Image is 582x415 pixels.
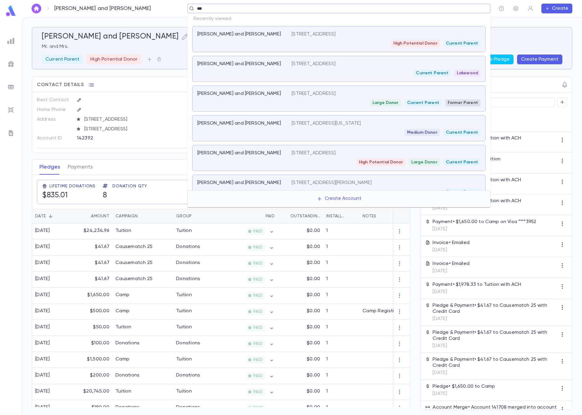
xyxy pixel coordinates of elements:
div: Donations [176,244,200,250]
div: $41.67 [73,239,112,256]
span: PAID [251,309,265,314]
div: Camp [115,308,129,314]
div: Donations [176,340,200,346]
img: logo [5,5,17,17]
p: [DATE] [433,289,521,295]
div: Tuition [176,324,192,330]
div: Donations [176,372,200,378]
p: $0.00 [307,292,320,298]
div: Notes [363,209,376,223]
div: 1 [323,239,360,256]
div: Paid [266,209,275,223]
button: Sort [347,211,356,221]
span: PAID [251,390,265,394]
div: Group [173,209,219,223]
button: Sort [81,211,91,221]
div: 142392 [77,133,183,142]
div: Date [32,209,73,223]
div: Tuition [115,228,131,234]
div: Camp [115,356,129,362]
div: Tuition [176,308,192,314]
div: Campaign [115,209,138,223]
span: Current Parent [443,189,480,194]
p: Recently viewed [187,13,490,24]
h5: $835.01 [42,191,95,200]
div: [DATE] [35,292,50,298]
div: Tuition [115,324,131,330]
span: Lakewood [454,71,480,75]
div: Tuition [115,388,131,394]
p: $0.00 [307,324,320,330]
button: Create Payment [517,55,562,64]
p: [DATE] [433,268,470,274]
p: Invoice • Emailed [433,240,470,246]
div: Amount [73,209,112,223]
div: Tuition [176,292,192,298]
p: $0.00 [307,404,320,410]
p: [STREET_ADDRESS][US_STATE] [292,120,361,126]
div: High Potential Donor [87,55,141,64]
div: Installments [323,209,360,223]
p: High Potential Donor [90,56,137,62]
p: $0.00 [307,356,320,362]
span: PAID [251,293,265,298]
div: $100.00 [73,336,112,352]
span: PAID [251,245,265,250]
p: [DATE] [433,226,536,232]
div: [DATE] [35,324,50,330]
p: [PERSON_NAME] and [PERSON_NAME] [197,31,281,37]
p: $0.00 [307,244,320,250]
button: Sort [281,211,290,221]
img: campaigns_grey.99e729a5f7ee94e3726e6486bddda8f1.svg [7,60,15,68]
p: $0.00 [307,372,320,378]
div: Date [35,209,46,223]
p: [STREET_ADDRESS] [292,61,336,67]
div: [DATE] [35,308,50,314]
p: [PERSON_NAME] and [PERSON_NAME] [197,180,281,186]
p: [DATE] [433,205,521,211]
p: [PERSON_NAME] and [PERSON_NAME] [54,5,151,12]
div: 1 [323,304,360,320]
button: Sort [256,211,266,221]
span: Lifetime Donations [49,184,95,189]
span: Large Donor [409,160,440,165]
div: Causematch 25 [115,276,153,282]
div: Causematch 25 [115,244,153,250]
p: [PERSON_NAME] and [PERSON_NAME] [197,61,281,67]
div: 1 [323,384,360,400]
span: Current Parent [443,41,480,46]
span: PAID [251,406,265,410]
p: $0.00 [307,308,320,314]
div: [DATE] [35,260,50,266]
div: Group [176,209,192,223]
img: home_white.a664292cf8c1dea59945f0da9f25487c.svg [33,6,40,11]
div: $500.00 [73,304,112,320]
p: Pledge & Payment • $41.67 to Causematch 25 with Credit Card [433,303,557,315]
p: [STREET_ADDRESS][PERSON_NAME] [292,180,372,186]
span: High Potential Donor [391,41,440,46]
div: $20,745.00 [73,384,112,400]
span: PAID [251,277,265,282]
div: 1 [323,223,360,239]
p: Pledge & Payment • $41.67 to Causematch 25 with Credit Card [433,330,557,342]
p: Pledge • $1,650.00 to Camp [433,383,495,390]
span: PAID [251,261,265,266]
span: Current Parent [413,71,450,75]
div: Paid [219,209,278,223]
div: Amount [91,209,109,223]
p: Payment • $1,650.00 to Camp on Visa ****3952 [433,219,536,225]
div: 1 [323,368,360,384]
span: Medium Donor [405,130,440,135]
span: Contact Details [37,82,84,88]
div: Campaign [112,209,173,223]
img: reports_grey.c525e4749d1bce6a11f5fe2a8de1b229.svg [7,37,15,45]
h5: [PERSON_NAME] and [PERSON_NAME] [42,32,179,41]
span: PAID [251,373,265,378]
p: [STREET_ADDRESS] [292,150,336,156]
p: [DATE] [433,370,557,376]
button: Create Account [312,193,366,205]
span: PAID [251,357,265,362]
p: Best Contact [37,95,72,105]
div: [DATE] [35,276,50,282]
div: [DATE] [35,404,50,410]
